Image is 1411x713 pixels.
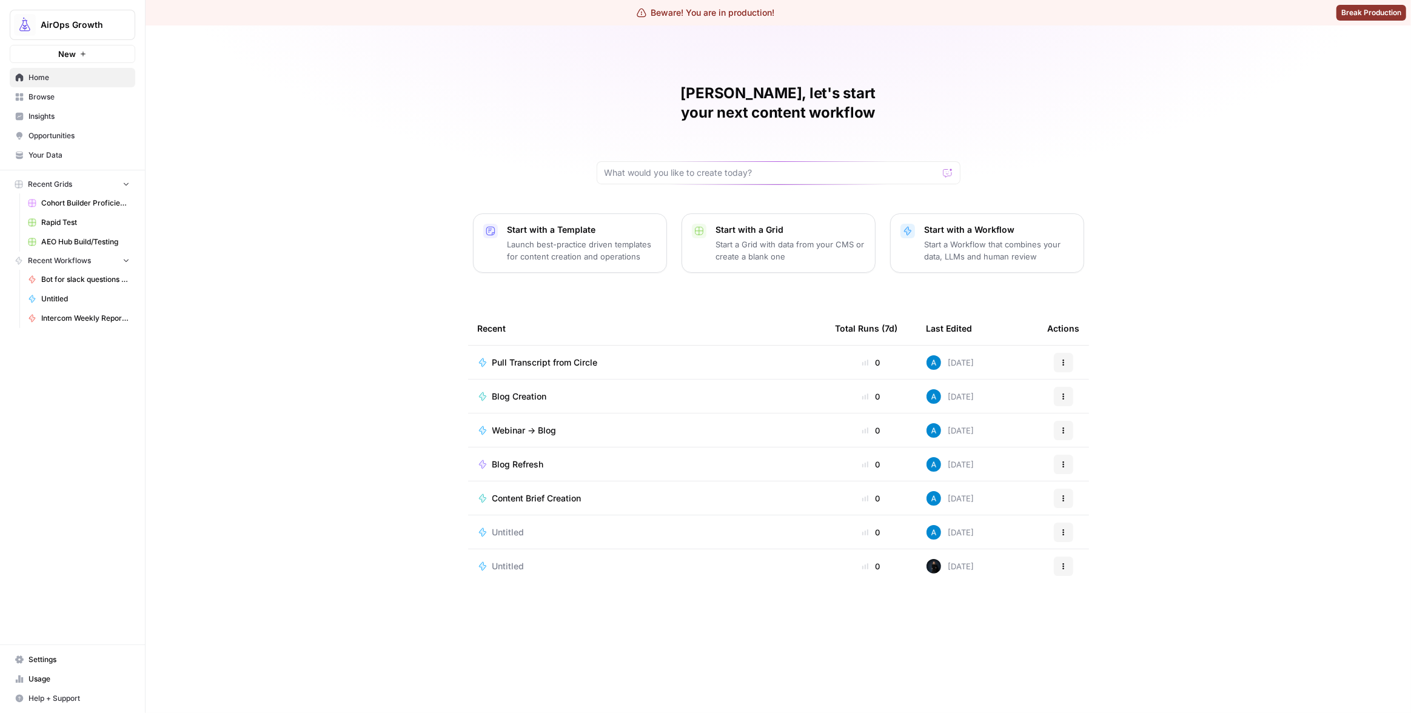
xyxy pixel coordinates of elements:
div: [DATE] [927,355,974,370]
div: Recent [478,312,816,345]
p: Start with a Workflow [925,224,1074,236]
span: Untitled [41,293,130,304]
p: Start a Grid with data from your CMS or create a blank one [716,238,865,263]
a: Insights [10,107,135,126]
div: [DATE] [927,389,974,404]
span: Recent Grids [28,179,72,190]
span: Recent Workflows [28,255,91,266]
button: Start with a GridStart a Grid with data from your CMS or create a blank one [682,213,876,273]
span: Untitled [492,526,525,538]
a: Untitled [22,289,135,309]
div: Total Runs (7d) [836,312,898,345]
input: What would you like to create today? [605,167,938,179]
img: o3cqybgnmipr355j8nz4zpq1mc6x [927,389,941,404]
a: Home [10,68,135,87]
button: Recent Grids [10,175,135,193]
span: Blog Creation [492,390,547,403]
span: New [58,48,76,60]
a: Untitled [478,560,816,572]
span: Opportunities [28,130,130,141]
button: Recent Workflows [10,252,135,270]
button: Help + Support [10,689,135,708]
span: Home [28,72,130,83]
span: Settings [28,654,130,665]
p: Start with a Grid [716,224,865,236]
span: Usage [28,674,130,685]
span: Break Production [1341,7,1401,18]
button: Break Production [1336,5,1406,21]
img: mae98n22be7w2flmvint2g1h8u9g [927,559,941,574]
div: 0 [836,458,907,470]
button: Start with a TemplateLaunch best-practice driven templates for content creation and operations [473,213,667,273]
div: 0 [836,492,907,504]
a: Intercom Weekly Report to Slack [22,309,135,328]
div: 0 [836,390,907,403]
img: AirOps Growth Logo [14,14,36,36]
div: Actions [1048,312,1080,345]
span: Your Data [28,150,130,161]
a: Settings [10,650,135,669]
div: [DATE] [927,559,974,574]
div: 0 [836,526,907,538]
p: Launch best-practice driven templates for content creation and operations [508,238,657,263]
button: Start with a WorkflowStart a Workflow that combines your data, LLMs and human review [890,213,1084,273]
a: Your Data [10,146,135,165]
div: [DATE] [927,423,974,438]
a: AEO Hub Build/Testing [22,232,135,252]
img: o3cqybgnmipr355j8nz4zpq1mc6x [927,355,941,370]
span: AEO Hub Build/Testing [41,236,130,247]
a: Webinar -> Blog [478,424,816,437]
a: Bot for slack questions pt.1 [22,270,135,289]
span: Untitled [492,560,525,572]
img: o3cqybgnmipr355j8nz4zpq1mc6x [927,525,941,540]
a: Blog Refresh [478,458,816,470]
span: Insights [28,111,130,122]
p: Start a Workflow that combines your data, LLMs and human review [925,238,1074,263]
span: AirOps Growth [41,19,114,31]
div: Last Edited [927,312,973,345]
div: 0 [836,424,907,437]
span: Rapid Test [41,217,130,228]
span: Intercom Weekly Report to Slack [41,313,130,324]
a: Content Brief Creation [478,492,816,504]
a: Pull Transcript from Circle [478,356,816,369]
span: Pull Transcript from Circle [492,356,598,369]
div: 0 [836,356,907,369]
span: Bot for slack questions pt.1 [41,274,130,285]
div: 0 [836,560,907,572]
a: Untitled [478,526,816,538]
p: Start with a Template [508,224,657,236]
div: [DATE] [927,457,974,472]
span: Content Brief Creation [492,492,581,504]
h1: [PERSON_NAME], let's start your next content workflow [597,84,960,122]
button: New [10,45,135,63]
span: Help + Support [28,693,130,704]
a: Opportunities [10,126,135,146]
a: Browse [10,87,135,107]
div: Beware! You are in production! [637,7,775,19]
a: Rapid Test [22,213,135,232]
div: [DATE] [927,491,974,506]
span: Webinar -> Blog [492,424,557,437]
a: Blog Creation [478,390,816,403]
button: Workspace: AirOps Growth [10,10,135,40]
span: Blog Refresh [492,458,544,470]
a: Cohort Builder Proficiency Scorer [22,193,135,213]
img: o3cqybgnmipr355j8nz4zpq1mc6x [927,423,941,438]
div: [DATE] [927,525,974,540]
img: o3cqybgnmipr355j8nz4zpq1mc6x [927,491,941,506]
span: Cohort Builder Proficiency Scorer [41,198,130,209]
a: Usage [10,669,135,689]
span: Browse [28,92,130,102]
img: o3cqybgnmipr355j8nz4zpq1mc6x [927,457,941,472]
